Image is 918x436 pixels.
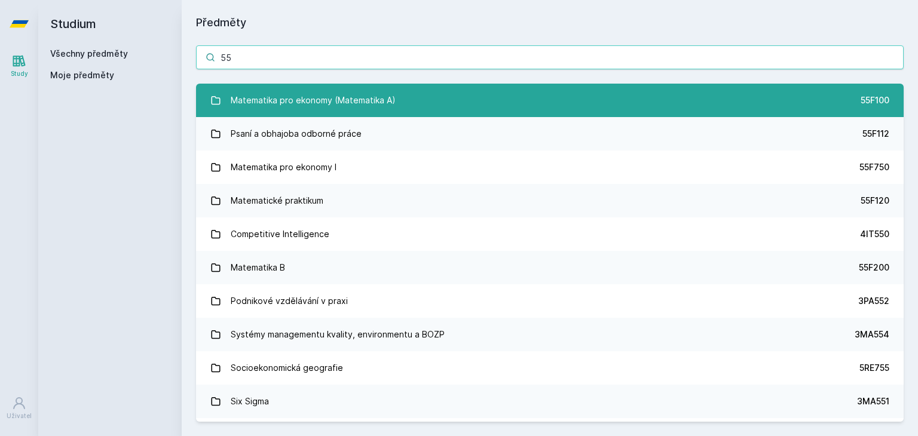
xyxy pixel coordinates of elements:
[231,88,396,112] div: Matematika pro ekonomy (Matematika A)
[196,318,904,351] a: Systémy managementu kvality, environmentu a BOZP 3MA554
[196,45,904,69] input: Název nebo ident předmětu…
[231,356,343,380] div: Socioekonomická geografie
[860,228,889,240] div: 4IT550
[859,262,889,274] div: 55F200
[2,390,36,426] a: Uživatel
[196,284,904,318] a: Podnikové vzdělávání v praxi 3PA552
[196,184,904,217] a: Matematické praktikum 55F120
[196,251,904,284] a: Matematika B 55F200
[7,412,32,420] div: Uživatel
[859,161,889,173] div: 55F750
[50,48,128,59] a: Všechny předměty
[231,323,445,346] div: Systémy managementu kvality, environmentu a BOZP
[862,128,889,140] div: 55F112
[858,295,889,307] div: 3PA552
[196,14,904,31] h1: Předměty
[196,84,904,117] a: Matematika pro ekonomy (Matematika A) 55F100
[196,151,904,184] a: Matematika pro ekonomy I 55F750
[231,256,285,280] div: Matematika B
[855,328,889,340] div: 3MA554
[231,122,362,146] div: Psaní a obhajoba odborné práce
[857,395,889,407] div: 3MA551
[861,94,889,106] div: 55F100
[231,289,348,313] div: Podnikové vzdělávání v praxi
[50,69,114,81] span: Moje předměty
[196,351,904,385] a: Socioekonomická geografie 5RE755
[196,217,904,251] a: Competitive Intelligence 4IT550
[231,222,329,246] div: Competitive Intelligence
[2,48,36,84] a: Study
[196,385,904,418] a: Six Sigma 3MA551
[231,389,269,413] div: Six Sigma
[196,117,904,151] a: Psaní a obhajoba odborné práce 55F112
[861,195,889,207] div: 55F120
[231,189,323,213] div: Matematické praktikum
[859,362,889,374] div: 5RE755
[11,69,28,78] div: Study
[231,155,336,179] div: Matematika pro ekonomy I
